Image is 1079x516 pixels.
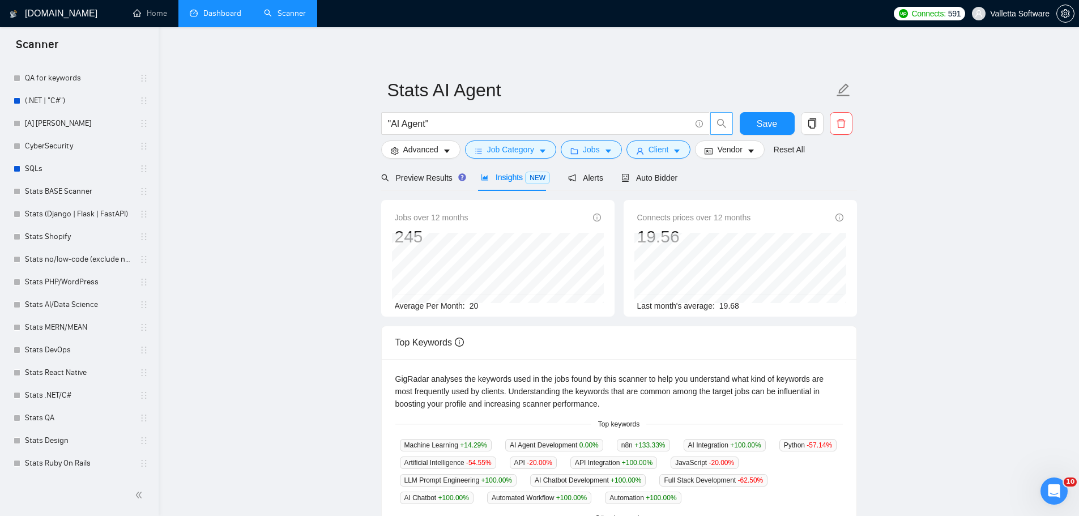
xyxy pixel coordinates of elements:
div: 245 [395,226,468,248]
span: holder [139,300,148,309]
span: Preview Results [381,173,463,182]
span: holder [139,368,148,377]
button: Save [740,112,795,135]
span: holder [139,459,148,468]
span: +100.00 % [438,494,469,502]
a: setting [1056,9,1074,18]
button: search [710,112,733,135]
a: QA for keywords [25,67,133,89]
span: edit [836,83,851,97]
div: Top Keywords [395,326,843,359]
span: Automated Workflow [487,492,591,504]
span: Connects: [911,7,945,20]
span: +100.00 % [622,459,652,467]
span: idcard [705,147,713,155]
span: +100.00 % [611,476,641,484]
span: -57.14 % [807,441,832,449]
span: Vendor [717,143,742,156]
span: -54.55 % [466,459,492,467]
span: Average Per Month: [395,301,465,310]
button: barsJob Categorycaret-down [465,140,556,159]
span: API [510,457,557,469]
a: searchScanner [264,8,306,18]
a: Stats Shopify [25,225,133,248]
a: Stats MERN/MEAN [25,316,133,339]
input: Search Freelance Jobs... [388,117,690,131]
span: search [381,174,389,182]
a: Stats no/low-code (exclude n8n) [25,248,133,271]
span: 20 [470,301,479,310]
span: Top keywords [591,419,646,430]
div: Tooltip anchor [457,172,467,182]
span: +100.00 % [646,494,676,502]
span: Artificial Intelligence [400,457,496,469]
button: settingAdvancedcaret-down [381,140,460,159]
span: Full Stack Development [659,474,767,487]
a: Stats QA [25,407,133,429]
button: idcardVendorcaret-down [695,140,764,159]
span: holder [139,74,148,83]
button: folderJobscaret-down [561,140,622,159]
span: caret-down [443,147,451,155]
span: Connects prices over 12 months [637,211,751,224]
span: caret-down [539,147,547,155]
span: holder [139,278,148,287]
span: holder [139,232,148,241]
span: 19.68 [719,301,739,310]
div: 19.56 [637,226,751,248]
span: Jobs over 12 months [395,211,468,224]
span: Python [779,439,837,451]
span: 10 [1064,477,1077,487]
span: Automation [605,492,681,504]
span: info-circle [593,214,601,221]
a: Stats PHP/WordPress [25,271,133,293]
a: Reset All [774,143,805,156]
span: folder [570,147,578,155]
span: holder [139,187,148,196]
span: user [975,10,983,18]
span: holder [139,96,148,105]
button: userClientcaret-down [626,140,691,159]
span: Last month's average: [637,301,715,310]
span: search [711,118,732,129]
span: bars [475,147,483,155]
span: holder [139,436,148,445]
a: Stats React Native [25,361,133,384]
span: AI Chatbot Development [530,474,646,487]
a: Stats (Django | Flask | FastAPI) [25,203,133,225]
span: holder [139,210,148,219]
span: area-chart [481,173,489,181]
span: Auto Bidder [621,173,677,182]
a: Stats AI/Data Science [25,293,133,316]
span: copy [801,118,823,129]
span: double-left [135,489,146,501]
span: notification [568,174,576,182]
input: Scanner name... [387,76,834,104]
span: holder [139,255,148,264]
div: GigRadar analyses the keywords used in the jobs found by this scanner to help you understand what... [395,373,843,410]
span: delete [830,118,852,129]
span: Alerts [568,173,603,182]
a: Stats BASE Scanner [25,180,133,203]
span: -20.00 % [527,459,552,467]
span: holder [139,323,148,332]
a: SQLs [25,157,133,180]
span: robot [621,174,629,182]
span: API Integration [570,457,657,469]
span: holder [139,391,148,400]
iframe: Intercom live chat [1040,477,1068,505]
button: copy [801,112,824,135]
span: holder [139,346,148,355]
span: Advanced [403,143,438,156]
span: holder [139,164,148,173]
span: holder [139,119,148,128]
span: NEW [525,172,550,184]
span: info-circle [455,338,464,347]
span: user [636,147,644,155]
a: homeHome [133,8,167,18]
span: Jobs [583,143,600,156]
img: logo [10,5,18,23]
a: Stats .NET/C# [25,384,133,407]
a: CyberSecurity [25,135,133,157]
span: Scanner [7,36,67,60]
